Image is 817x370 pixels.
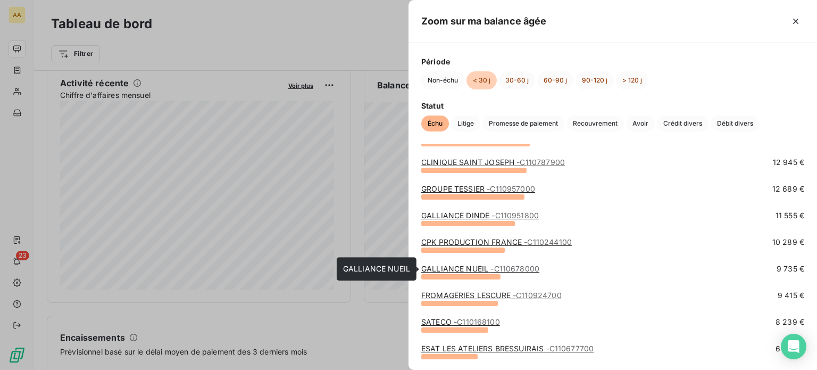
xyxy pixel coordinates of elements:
button: < 30 j [466,71,497,89]
span: - C110244100 [524,237,572,246]
button: > 120 j [616,71,648,89]
button: Promesse de paiement [482,116,564,131]
span: - C110924700 [513,291,562,300]
span: - C110957000 [487,184,535,193]
a: SATECO [421,317,500,326]
h5: Zoom sur ma balance âgée [421,14,547,29]
button: 30-60 j [499,71,535,89]
button: Non-échu [421,71,464,89]
a: CLINIQUE SAINT JOSEPH [421,158,565,167]
span: - C110787900 [516,158,565,167]
span: 11 555 € [776,210,804,221]
a: ESAT LES ATELIERS BRESSUIRAIS [421,344,594,353]
button: 90-120 j [576,71,614,89]
a: GALLIANCE NUEIL [421,264,539,273]
span: 12 945 € [773,157,804,168]
span: Période [421,56,804,67]
button: Crédit divers [657,116,708,131]
button: Litige [451,116,480,131]
span: - C110951800 [491,211,539,220]
a: GROUPE TESSIER [421,184,535,193]
span: 12 689 € [772,184,804,194]
span: 10 289 € [772,237,804,248]
button: Échu [421,116,449,131]
span: 6 923 € [776,343,804,354]
a: FROMAGERIES LESCURE [421,291,562,300]
button: Avoir [626,116,655,131]
span: 9 415 € [778,290,804,301]
span: Statut [421,100,804,111]
button: Recouvrement [566,116,624,131]
span: - C110677700 [546,344,594,353]
span: 8 239 € [776,317,804,327]
button: 60-90 j [537,71,573,89]
span: GALLIANCE NUEIL [343,264,410,273]
span: 9 735 € [777,264,804,274]
div: Open Intercom Messenger [781,334,806,359]
a: GALLIANCE DINDE [421,211,539,220]
a: CPK PRODUCTION FRANCE [421,237,572,246]
button: Débit divers [711,116,760,131]
span: - C110168100 [454,317,500,326]
span: - C110678000 [490,264,539,273]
